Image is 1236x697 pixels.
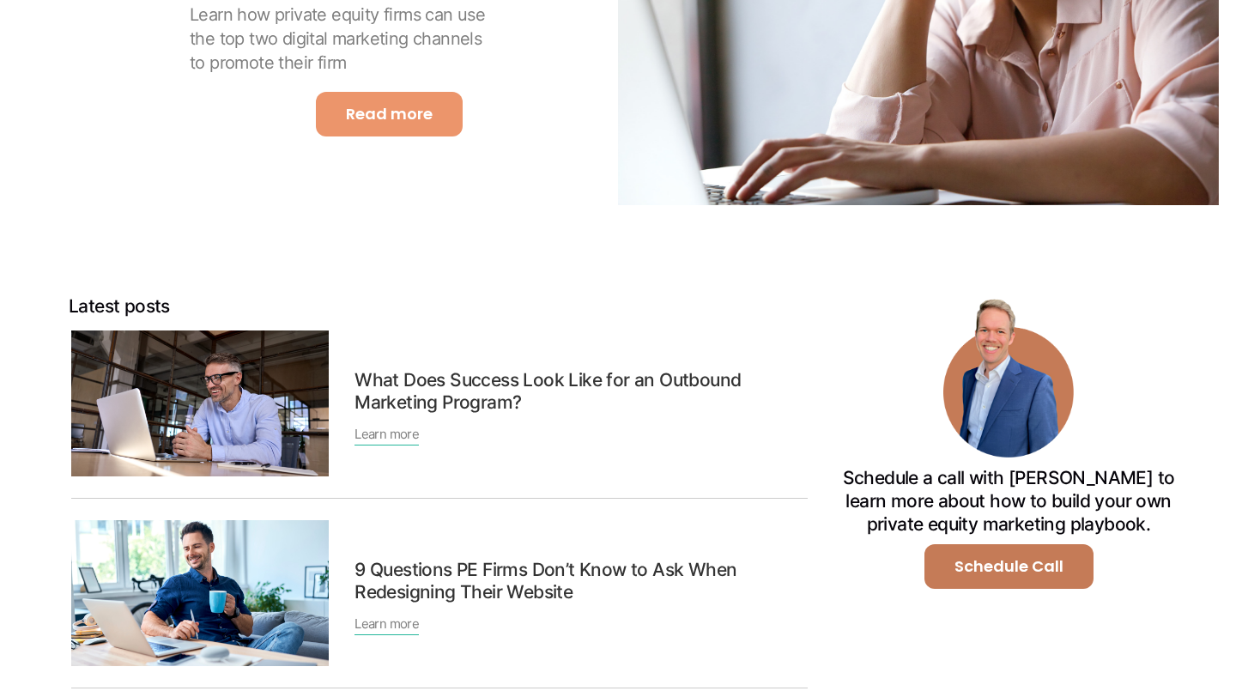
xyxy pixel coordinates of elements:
a: Schedule Call [924,544,1094,589]
p: Learn how private equity firms can use the top two digital marketing channels to promote their firm [190,3,493,75]
a: Read more [316,92,463,136]
a: 9 Questions PE Firms Don’t Know to Ask When Redesigning Their Website [354,559,799,603]
a: Learn more [354,423,419,445]
h5: Schedule a call with [PERSON_NAME] to learn more about how to build your own private equity marke... [841,466,1176,536]
div: Learn more [354,613,419,634]
a: What Does Success Look Like for an Outbound Marketing Program? [354,369,799,414]
div: Learn more [354,423,419,445]
a: Learn more [354,613,419,635]
h5: Latest posts [69,294,819,318]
